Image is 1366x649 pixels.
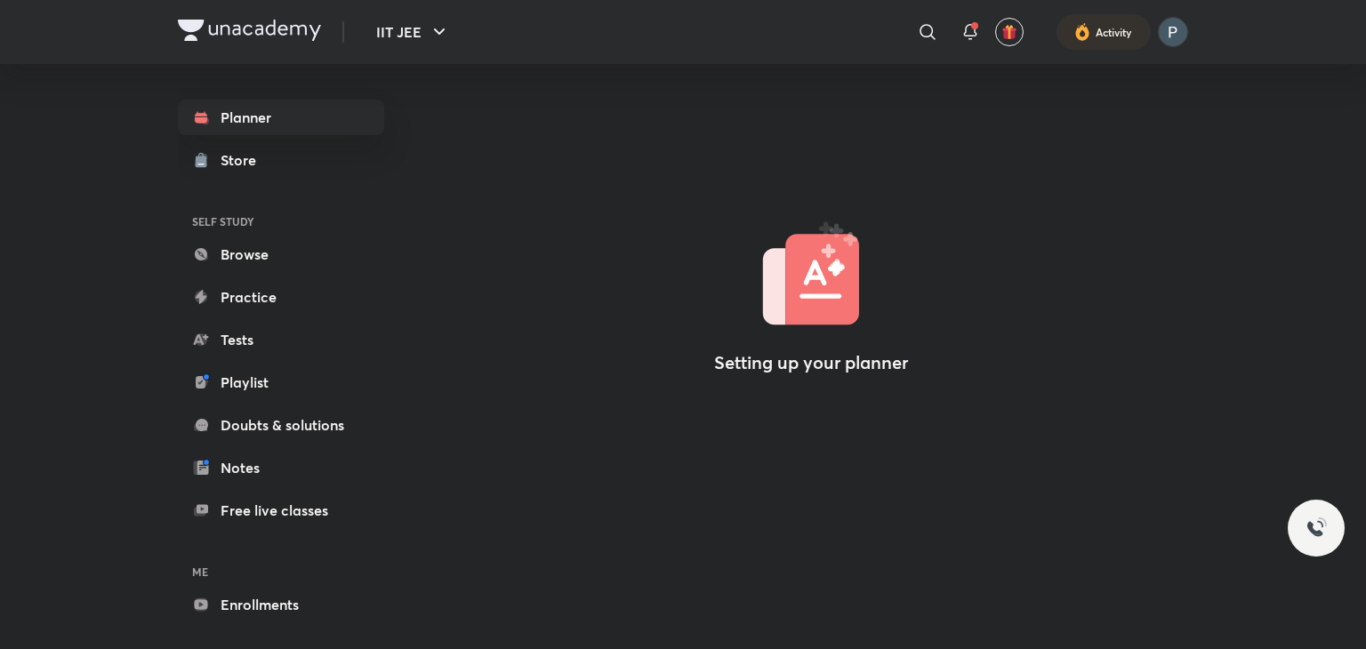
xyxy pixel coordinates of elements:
[178,587,384,622] a: Enrollments
[178,557,384,587] h6: ME
[995,18,1024,46] button: avatar
[178,100,384,135] a: Planner
[178,279,384,315] a: Practice
[178,407,384,443] a: Doubts & solutions
[178,20,321,45] a: Company Logo
[714,352,908,373] h4: Setting up your planner
[178,322,384,357] a: Tests
[178,142,384,178] a: Store
[221,149,267,171] div: Store
[178,493,384,528] a: Free live classes
[1001,24,1017,40] img: avatar
[178,365,384,400] a: Playlist
[1074,21,1090,43] img: activity
[178,236,384,272] a: Browse
[178,206,384,236] h6: SELF STUDY
[1158,17,1188,47] img: Payal Kumari
[178,450,384,485] a: Notes
[366,14,461,50] button: IIT JEE
[178,20,321,41] img: Company Logo
[1306,517,1327,539] img: ttu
